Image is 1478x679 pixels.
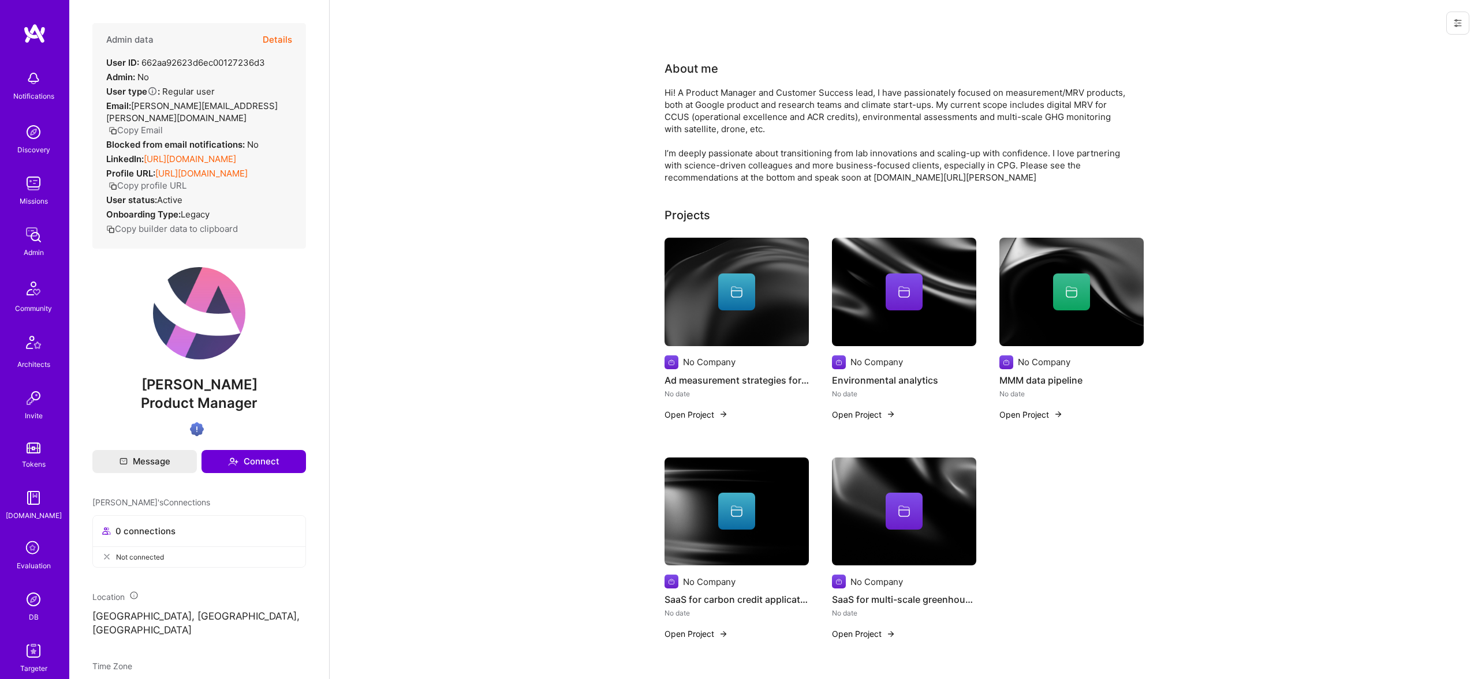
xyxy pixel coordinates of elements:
div: About me [665,60,718,77]
strong: Profile URL: [106,168,155,179]
div: Community [15,302,52,314]
img: discovery [22,121,45,144]
img: Company logo [665,355,678,369]
img: tokens [27,442,40,453]
div: No date [665,607,809,619]
div: No date [832,607,976,619]
div: Projects [665,207,710,224]
button: Copy profile URL [109,179,186,192]
img: Company logo [832,575,846,588]
div: Invite [25,410,43,422]
i: Help [147,86,158,96]
img: cover [665,238,809,346]
img: cover [832,238,976,346]
span: [PERSON_NAME] [92,376,306,393]
div: Tokens [22,458,46,470]
i: icon SelectionTeam [23,538,44,560]
span: Product Manager [141,395,257,411]
div: DB [29,611,39,623]
div: [DOMAIN_NAME] [6,509,62,522]
img: Company logo [999,355,1013,369]
h4: Ad measurement strategies for Fortune 50 companies [665,373,809,388]
img: teamwork [22,172,45,195]
div: No Company [683,356,736,368]
strong: Email: [106,100,131,111]
div: Targeter [20,662,47,674]
div: Architects [17,358,50,370]
button: Copy builder data to clipboard [106,223,238,235]
span: legacy [181,209,210,220]
div: 662aa92623d6ec00127236d3 [106,57,265,69]
img: cover [832,457,976,566]
a: [URL][DOMAIN_NAME] [155,168,248,179]
i: icon Copy [109,182,117,190]
h4: Admin data [106,35,154,45]
button: Open Project [832,628,895,640]
span: Not connected [116,551,164,563]
i: icon Collaborator [102,527,111,535]
div: No [106,138,259,151]
h4: Environmental analytics [832,373,976,388]
i: icon Copy [106,225,115,234]
strong: User type : [106,86,160,97]
img: Company logo [665,575,678,588]
button: Open Project [999,408,1063,421]
div: No date [832,388,976,400]
div: No date [665,388,809,400]
div: No Company [683,576,736,588]
button: Message [92,450,197,473]
i: icon Connect [228,456,238,467]
div: No Company [850,576,903,588]
button: Copy Email [109,124,163,136]
strong: LinkedIn: [106,153,144,164]
div: Regular user [106,85,215,97]
img: arrow-right [719,410,728,419]
span: [PERSON_NAME][EMAIL_ADDRESS][PERSON_NAME][DOMAIN_NAME] [106,100,278,123]
img: admin teamwork [22,223,45,246]
button: 0 connectionsNot connected [92,515,306,568]
img: arrow-right [719,629,728,639]
img: High Potential User [190,422,204,436]
div: Missions [20,195,48,207]
div: No [106,71,149,83]
img: Company logo [832,355,846,369]
h4: MMM data pipeline [999,373,1144,388]
strong: Blocked from email notifications: [106,139,247,150]
img: Skill Targeter [22,639,45,662]
img: Community [20,275,47,302]
button: Open Project [665,628,728,640]
a: [URL][DOMAIN_NAME] [144,153,236,164]
img: Admin Search [22,588,45,611]
div: No Company [850,356,903,368]
img: logo [23,23,46,44]
strong: Admin: [106,72,135,82]
span: Active [157,194,182,205]
h4: SaaS for multi-scale greenhouse gas monitoring (satellite, drone, fixed) [832,592,976,607]
i: icon Mail [120,457,128,466]
img: cover [999,238,1144,346]
div: Notifications [13,90,54,102]
div: No date [999,388,1144,400]
strong: Onboarding Type: [106,209,181,220]
img: Architects [20,331,47,358]
button: Connect [201,450,306,473]
button: Open Project [832,408,895,421]
span: 0 connections [115,525,176,537]
img: arrow-right [1054,410,1063,419]
div: Evaluation [17,560,51,572]
strong: User status: [106,194,157,205]
h4: SaaS for carbon credit applications (ACR) [665,592,809,607]
img: User Avatar [153,267,245,359]
p: [GEOGRAPHIC_DATA], [GEOGRAPHIC_DATA], [GEOGRAPHIC_DATA] [92,610,306,637]
i: icon Copy [109,126,117,135]
div: Hi! A Product Manager and Customer Success lead, I have passionately focused on measurement/MRV p... [665,87,1126,183]
img: arrow-right [886,629,895,639]
img: bell [22,67,45,90]
span: Time Zone [92,661,132,671]
button: Open Project [665,408,728,421]
img: arrow-right [886,410,895,419]
div: Discovery [17,144,50,156]
strong: User ID: [106,57,139,68]
button: Details [263,23,292,57]
span: [PERSON_NAME]'s Connections [92,496,210,508]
